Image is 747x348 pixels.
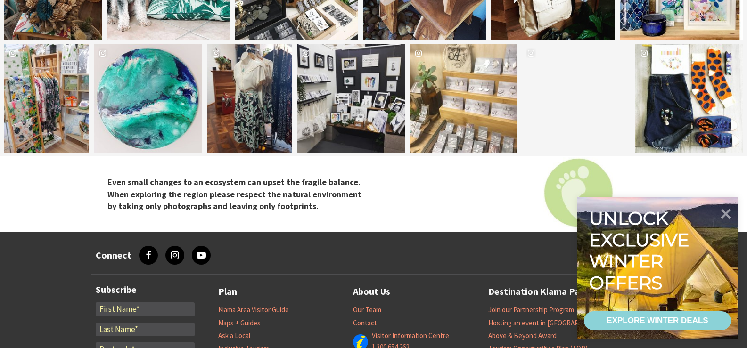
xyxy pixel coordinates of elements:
svg: instagram icon [211,48,221,58]
a: Ask a Local [218,331,250,340]
button: image gallery, click to learn more about photo: Polka Dots 🧦🧦🧦 Polka Shoppe has the best range of... [635,44,743,152]
a: Kiama Area Visitor Guide [218,305,289,315]
a: Hosting an event in [GEOGRAPHIC_DATA] [488,318,611,328]
a: Our Team [353,305,381,315]
a: Plan [218,284,237,299]
svg: instagram icon [639,48,649,58]
a: About Us [353,284,390,299]
a: Join our Partnership Program [488,305,574,315]
h3: Subscribe [96,284,195,295]
strong: Even small changes to an ecosystem can upset the fragile balance. When exploring the region pleas... [107,177,361,211]
h3: Connect [96,250,131,261]
svg: instagram icon [98,48,108,58]
button: image gallery, click to learn more about photo: All stocked up and ready for the weekend thecolle... [297,44,405,152]
input: First Name* [96,302,195,316]
a: Maps + Guides [218,318,261,328]
svg: instagram icon [301,48,311,58]
div: EXPLORE WINTER DEALS [607,311,708,330]
a: Above & Beyond Award [488,331,557,340]
button: image gallery, click to learn more about photo: Our sale continues in store at the thecollectiveb... [4,44,89,152]
button: image gallery, click to learn more about photo: eliseboutique and heyjudedesigns team up for the ... [207,44,292,152]
a: Visitor Information Centre [372,331,449,340]
input: Last Name* [96,323,195,337]
svg: instagram icon [526,48,536,58]
div: Unlock exclusive winter offers [589,208,693,293]
svg: instagram icon [413,48,424,58]
a: EXPLORE WINTER DEALS [584,311,731,330]
button: image gallery, click to learn more about photo: Looking for new artwork? Take a look at our range... [94,44,202,152]
a: Destination Kiama Partnership [488,284,619,299]
svg: instagram icon [8,48,18,58]
button: image gallery, click to learn more about photo: All stocked up at thecollectivebeat_gerringong & ... [410,44,517,152]
a: Contact [353,318,377,328]
button: image gallery, click to learn more about photo: Spontaneous video..walking through my sister Kath... [522,44,630,152]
